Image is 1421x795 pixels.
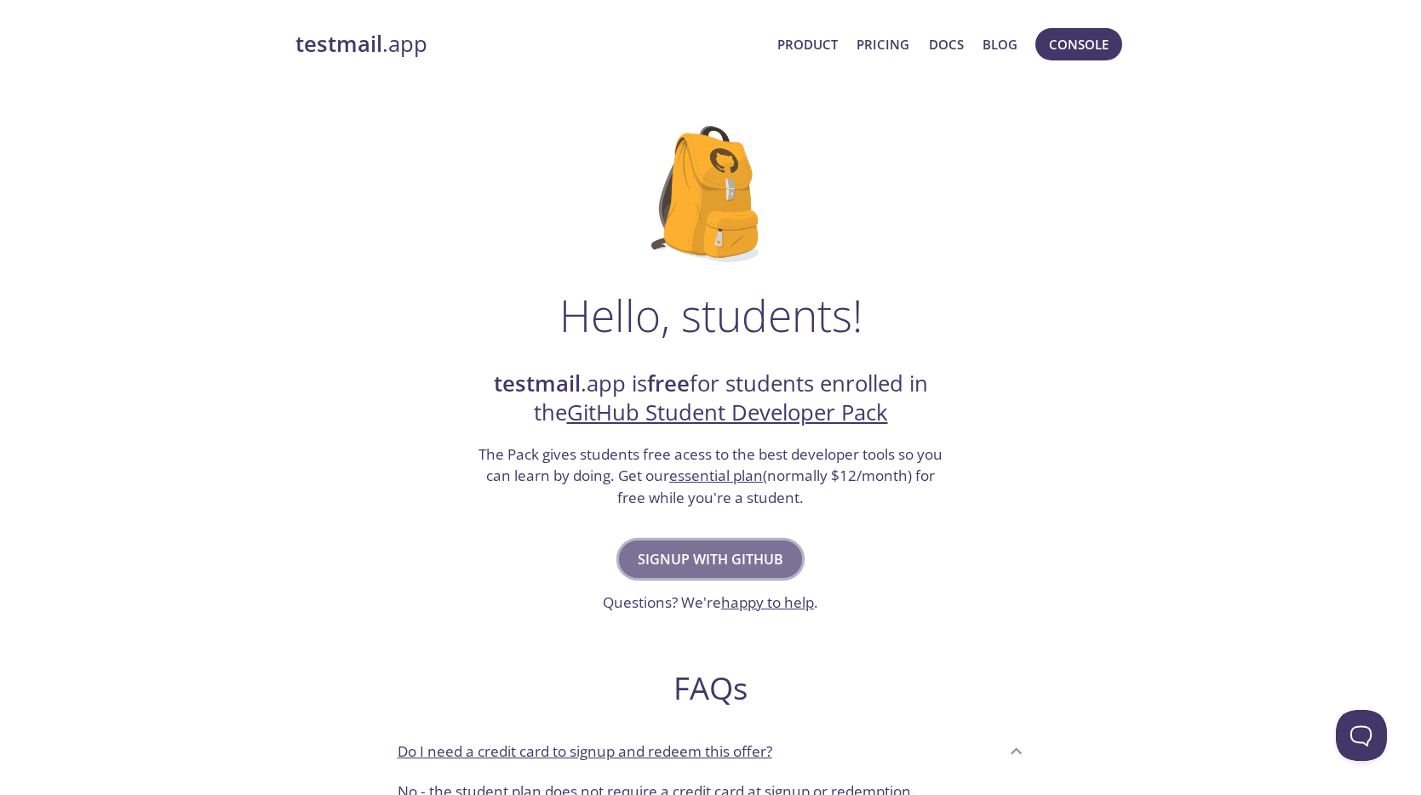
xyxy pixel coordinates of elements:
span: Signup with GitHub [638,547,783,571]
a: Docs [929,33,964,55]
h3: The Pack gives students free acess to the best developer tools so you can learn by doing. Get our... [477,443,945,509]
button: Console [1035,28,1122,60]
strong: testmail [295,29,382,59]
a: essential plan [669,466,763,485]
img: github-student-backpack.png [651,126,770,262]
a: testmail.app [295,30,765,59]
h3: Questions? We're . [603,592,818,614]
h1: Hello, students! [559,289,862,340]
a: Pricing [857,33,909,55]
div: Do I need a credit card to signup and redeem this offer? [384,728,1038,774]
a: Blog [983,33,1017,55]
button: Signup with GitHub [619,540,802,578]
h2: FAQs [384,669,1038,707]
h2: .app is for students enrolled in the [477,369,945,428]
span: Console [1049,33,1109,55]
p: Do I need a credit card to signup and redeem this offer? [398,741,772,763]
a: GitHub Student Developer Pack [567,397,888,427]
strong: testmail [494,369,581,398]
a: happy to help [721,592,814,612]
a: Product [777,33,838,55]
iframe: Help Scout Beacon - Open [1336,710,1387,761]
strong: free [647,369,690,398]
